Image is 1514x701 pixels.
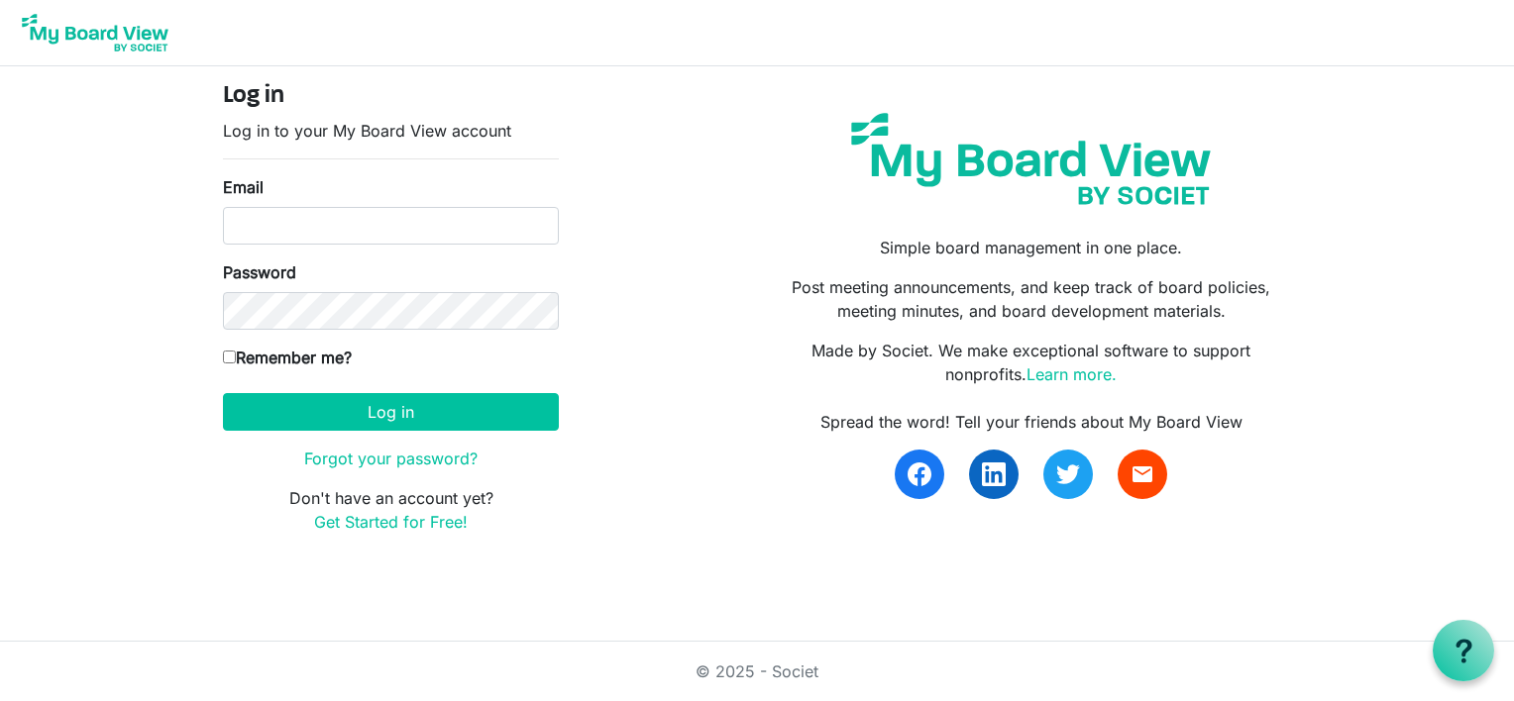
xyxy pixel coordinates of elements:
[982,462,1006,486] img: linkedin.svg
[223,346,352,369] label: Remember me?
[223,393,559,431] button: Log in
[772,339,1291,386] p: Made by Societ. We make exceptional software to support nonprofits.
[836,98,1226,220] img: my-board-view-societ.svg
[223,119,559,143] p: Log in to your My Board View account
[223,350,236,363] input: Remember me?
[772,236,1291,259] p: Simple board management in one place.
[696,661,818,681] a: © 2025 - Societ
[223,175,264,199] label: Email
[772,275,1291,323] p: Post meeting announcements, and keep track of board policies, meeting minutes, and board developm...
[314,512,468,532] a: Get Started for Free!
[1056,462,1080,486] img: twitter.svg
[1118,450,1167,499] a: email
[1131,462,1154,486] span: email
[304,449,478,468] a: Forgot your password?
[908,462,931,486] img: facebook.svg
[223,82,559,111] h4: Log in
[772,410,1291,434] div: Spread the word! Tell your friends about My Board View
[223,260,296,284] label: Password
[223,486,559,534] p: Don't have an account yet?
[16,8,174,57] img: My Board View Logo
[1027,364,1117,384] a: Learn more.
